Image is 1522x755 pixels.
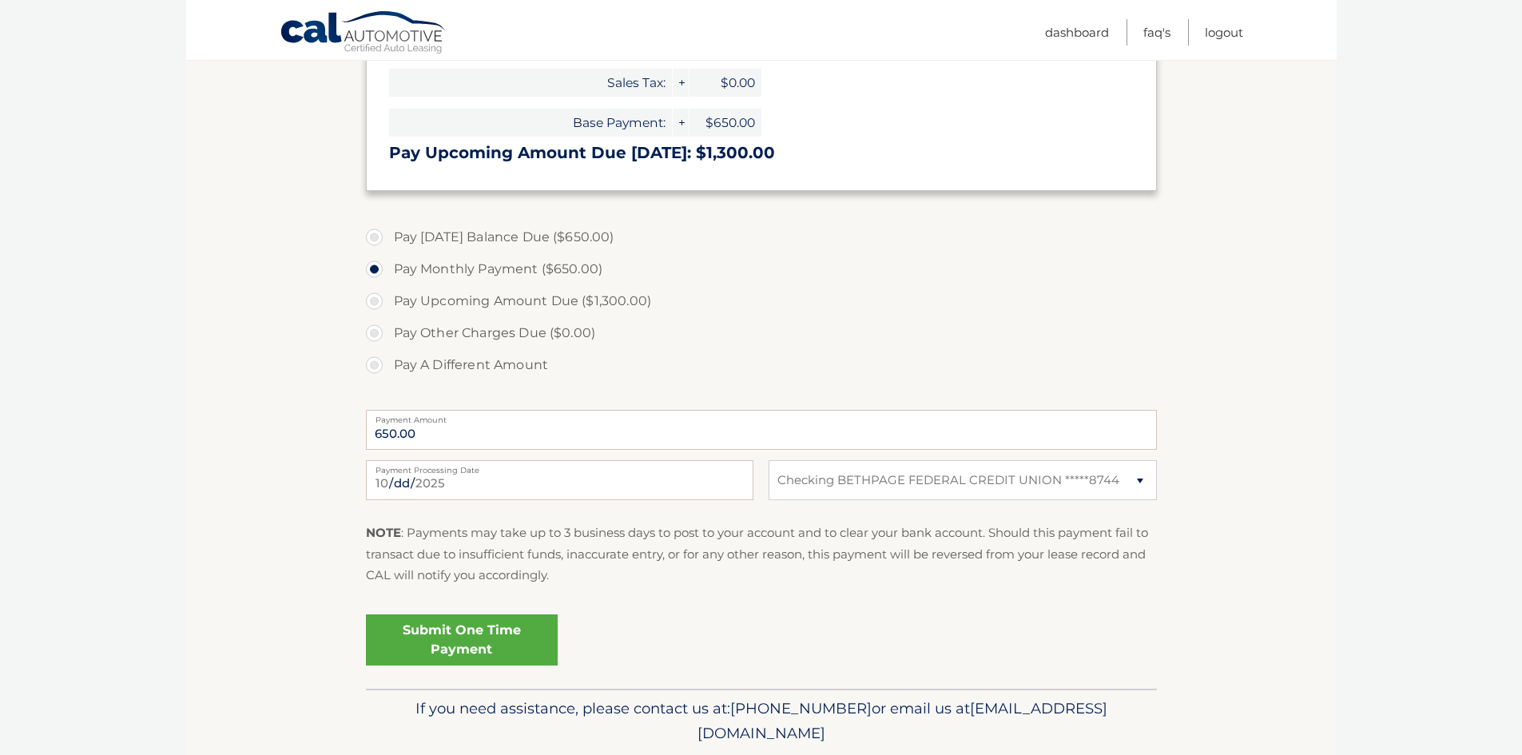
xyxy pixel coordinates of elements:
[689,109,761,137] span: $650.00
[366,614,558,666] a: Submit One Time Payment
[366,410,1157,423] label: Payment Amount
[366,523,1157,586] p: : Payments may take up to 3 business days to post to your account and to clear your bank account....
[366,317,1157,349] label: Pay Other Charges Due ($0.00)
[1143,19,1170,46] a: FAQ's
[1045,19,1109,46] a: Dashboard
[376,696,1146,747] p: If you need assistance, please contact us at: or email us at
[730,699,872,717] span: [PHONE_NUMBER]
[389,69,672,97] span: Sales Tax:
[673,109,689,137] span: +
[366,253,1157,285] label: Pay Monthly Payment ($650.00)
[366,525,401,540] strong: NOTE
[366,349,1157,381] label: Pay A Different Amount
[366,460,753,473] label: Payment Processing Date
[1205,19,1243,46] a: Logout
[366,410,1157,450] input: Payment Amount
[366,221,1157,253] label: Pay [DATE] Balance Due ($650.00)
[389,143,1134,163] h3: Pay Upcoming Amount Due [DATE]: $1,300.00
[673,69,689,97] span: +
[389,109,672,137] span: Base Payment:
[280,10,447,57] a: Cal Automotive
[366,285,1157,317] label: Pay Upcoming Amount Due ($1,300.00)
[366,460,753,500] input: Payment Date
[689,69,761,97] span: $0.00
